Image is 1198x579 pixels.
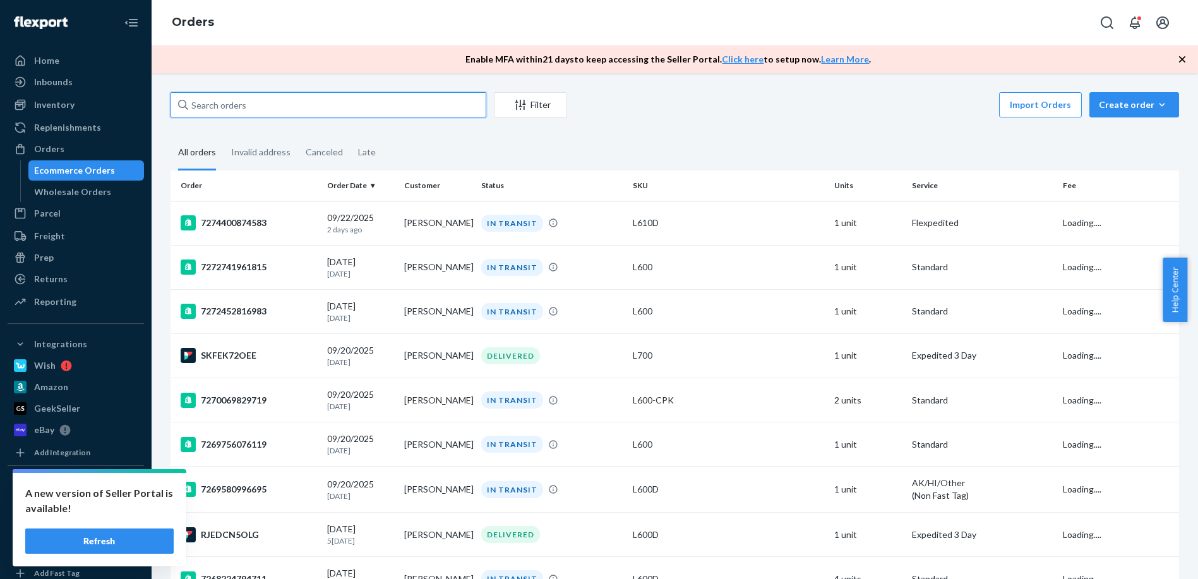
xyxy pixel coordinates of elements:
div: Filter [494,98,566,111]
div: L600-CPK [633,394,824,407]
button: Close Navigation [119,10,144,35]
div: 09/20/2025 [327,433,394,456]
p: Enable MFA within 21 days to keep accessing the Seller Portal. to setup now. . [466,53,872,66]
td: 1 unit [829,289,906,333]
td: [PERSON_NAME] [399,378,476,422]
a: Add Integration [8,445,144,460]
div: IN TRANSIT [481,215,543,232]
div: L600 [633,438,824,451]
div: Inbounds [34,76,73,88]
div: 09/20/2025 [327,344,394,367]
td: Loading.... [1058,422,1179,467]
div: L600D [633,483,824,496]
p: Standard [912,438,1053,451]
th: Units [829,170,906,201]
div: 7269756076119 [181,437,317,452]
div: Replenishments [34,121,101,134]
td: 1 unit [829,422,906,467]
div: Home [34,54,59,67]
th: Order Date [322,170,399,201]
p: 5[DATE] [327,535,394,546]
div: 7272452816983 [181,304,317,319]
td: Loading.... [1058,245,1179,289]
div: GeekSeller [34,402,80,415]
div: Returns [34,273,68,285]
td: Loading.... [1058,333,1179,378]
a: Orders [8,139,144,159]
td: [PERSON_NAME] [399,245,476,289]
p: A new version of Seller Portal is available! [25,486,174,516]
td: 1 unit [829,467,906,513]
td: [PERSON_NAME] [399,467,476,513]
div: Invalid address [231,136,291,169]
p: Expedited 3 Day [912,528,1053,541]
td: 2 units [829,378,906,422]
p: [DATE] [327,445,394,456]
a: eBay Fast Tags [8,498,144,518]
div: [DATE] [327,300,394,323]
button: Fast Tags [8,476,144,496]
p: [DATE] [327,491,394,501]
div: 09/20/2025 [327,388,394,412]
div: All orders [178,136,216,170]
button: Integrations [8,334,144,354]
input: Search orders [171,92,486,117]
td: 1 unit [829,333,906,378]
div: DELIVERED [481,347,540,364]
p: Standard [912,305,1053,318]
div: IN TRANSIT [481,436,543,453]
a: Inventory [8,95,144,115]
th: Fee [1058,170,1179,201]
img: Flexport logo [14,16,68,29]
td: Loading.... [1058,201,1179,245]
a: Amazon [8,377,144,397]
div: IN TRANSIT [481,303,543,320]
a: Shopify Fast Tags [8,519,144,539]
div: L600 [633,261,824,273]
span: Help Center [1163,258,1187,322]
div: Create order [1099,98,1170,111]
a: Orders [172,15,214,29]
a: Home [8,51,144,71]
div: L610D [633,217,824,229]
div: 09/20/2025 [327,478,394,501]
div: Wholesale Orders [35,186,112,198]
div: Parcel [34,207,61,220]
p: Standard [912,261,1053,273]
button: Refresh [25,528,174,554]
div: eBay [34,424,54,436]
td: [PERSON_NAME] [399,422,476,467]
div: [DATE] [327,256,394,279]
p: [DATE] [327,268,394,279]
div: [DATE] [327,523,394,546]
button: Create order [1089,92,1179,117]
a: GeekSeller [8,398,144,419]
th: Service [907,170,1058,201]
div: (Non Fast Tag) [912,489,1053,502]
td: [PERSON_NAME] [399,333,476,378]
button: Import Orders [999,92,1082,117]
a: Learn More [822,54,870,64]
div: Inventory [34,98,75,111]
div: Prep [34,251,54,264]
a: Reporting [8,292,144,312]
button: Open account menu [1150,10,1175,35]
div: IN TRANSIT [481,391,543,409]
div: Canceled [306,136,343,169]
td: Loading.... [1058,378,1179,422]
a: Inbounds [8,72,144,92]
div: 09/22/2025 [327,212,394,235]
p: [DATE] [327,313,394,323]
a: Ecommerce Orders [28,160,145,181]
div: SKFEK72OEE [181,348,317,363]
div: Late [358,136,376,169]
button: Open Search Box [1094,10,1120,35]
div: 7270069829719 [181,393,317,408]
div: L600 [633,305,824,318]
p: Expedited 3 Day [912,349,1053,362]
div: RJEDCN5OLG [181,527,317,542]
a: Wish [8,355,144,376]
div: IN TRANSIT [481,481,543,498]
p: [DATE] [327,357,394,367]
div: Integrations [34,338,87,350]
